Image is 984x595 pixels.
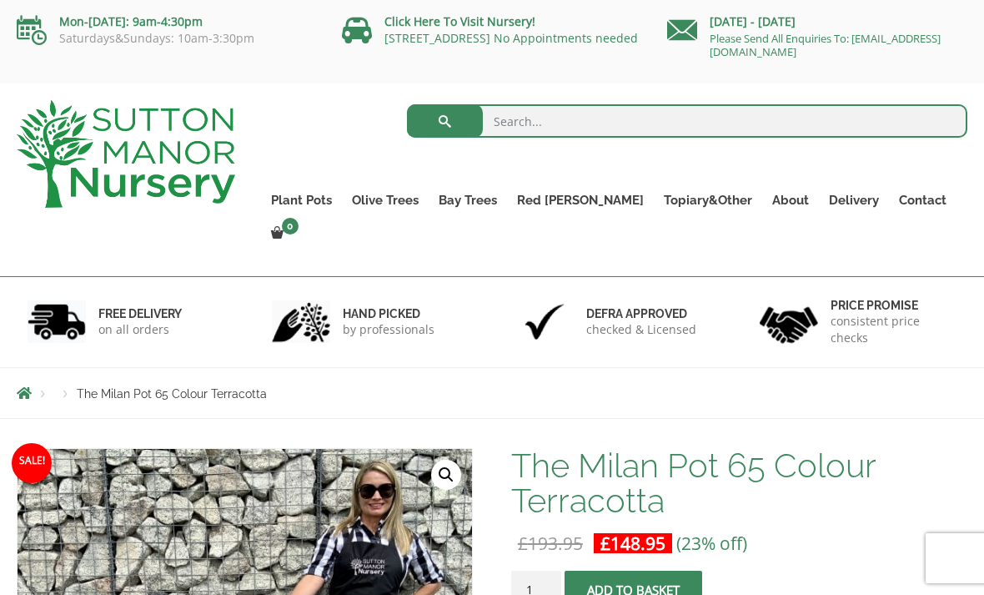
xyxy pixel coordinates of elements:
span: £ [518,532,528,555]
p: on all orders [98,321,182,338]
a: 0 [261,222,304,245]
img: 3.jpg [515,300,574,343]
a: Please Send All Enquiries To: [EMAIL_ADDRESS][DOMAIN_NAME] [710,31,941,59]
p: consistent price checks [831,313,957,346]
span: 0 [282,218,299,234]
span: (23% off) [676,532,747,555]
h6: hand picked [343,306,434,321]
span: £ [600,532,610,555]
h1: The Milan Pot 65 Colour Terracotta [511,448,967,518]
bdi: 148.95 [600,532,665,555]
bdi: 193.95 [518,532,583,555]
a: Bay Trees [429,189,507,212]
h6: Defra approved [586,306,696,321]
a: View full-screen image gallery [431,460,461,490]
h6: Price promise [831,298,957,313]
a: Delivery [819,189,889,212]
a: Red [PERSON_NAME] [507,189,654,212]
a: Plant Pots [261,189,342,212]
p: by professionals [343,321,434,338]
span: Sale! [12,443,52,483]
a: Contact [889,189,956,212]
input: Search... [407,104,968,138]
img: 4.jpg [760,296,818,347]
p: Saturdays&Sundays: 10am-3:30pm [17,32,317,45]
a: Olive Trees [342,189,429,212]
img: logo [17,100,235,208]
nav: Breadcrumbs [17,386,967,400]
span: The Milan Pot 65 Colour Terracotta [77,387,267,401]
img: 2.jpg [272,300,330,343]
a: About [762,189,819,212]
p: Mon-[DATE]: 9am-4:30pm [17,12,317,32]
a: Click Here To Visit Nursery! [384,13,535,29]
p: [DATE] - [DATE] [667,12,967,32]
h6: FREE DELIVERY [98,306,182,321]
p: checked & Licensed [586,321,696,338]
a: Topiary&Other [654,189,762,212]
img: 1.jpg [28,300,86,343]
a: [STREET_ADDRESS] No Appointments needed [384,30,638,46]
